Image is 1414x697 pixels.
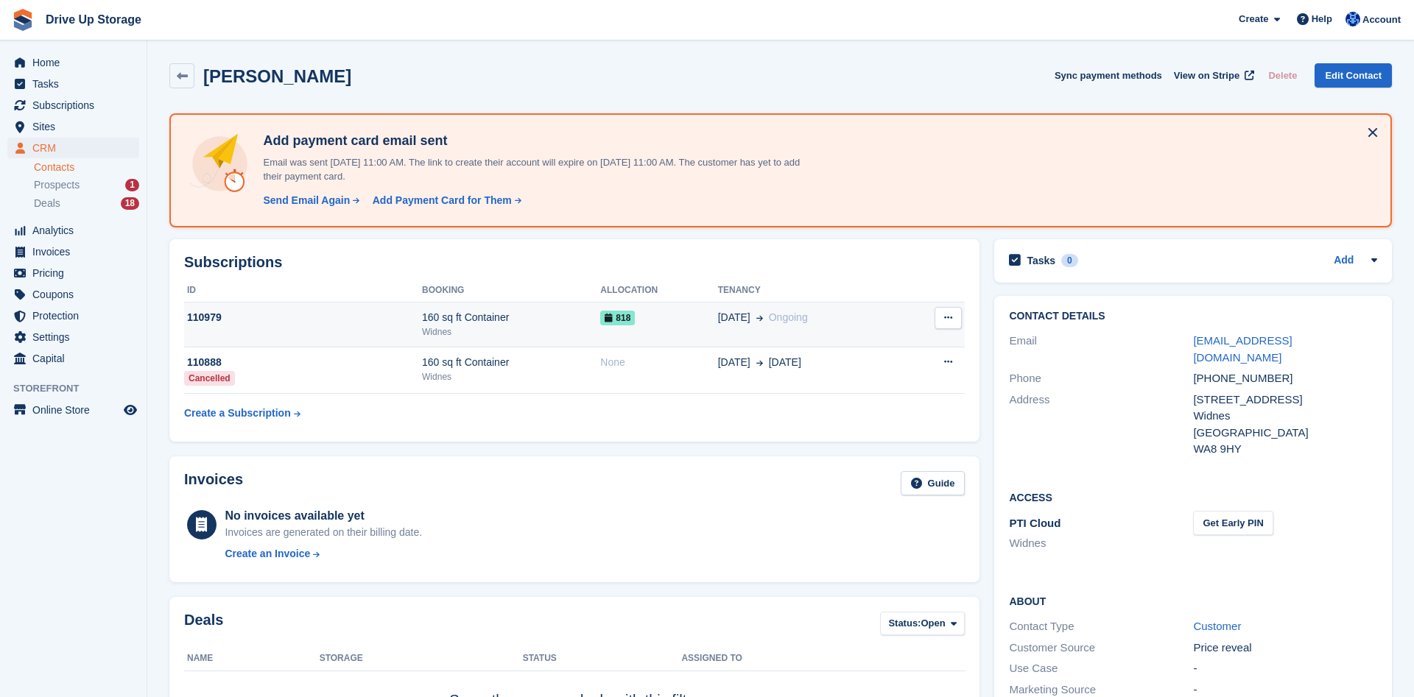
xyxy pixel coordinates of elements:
div: 0 [1061,254,1078,267]
div: Invoices are generated on their billing date. [225,525,422,540]
span: Open [921,616,945,631]
th: Assigned to [681,647,965,671]
a: Add Payment Card for Them [367,193,523,208]
div: 1 [125,179,139,191]
div: 160 sq ft Container [422,355,600,370]
div: Create a Subscription [184,406,291,421]
th: Storage [320,647,523,671]
th: Tenancy [718,279,902,302]
th: Allocation [600,279,717,302]
div: Widnes [1193,408,1377,425]
a: menu [7,220,139,241]
a: menu [7,263,139,283]
div: 110888 [184,355,422,370]
h2: Access [1009,489,1377,504]
div: 110979 [184,310,422,325]
a: Prospects 1 [34,177,139,193]
img: stora-icon-8386f47178a22dfd0bd8f6a31ec36ba5ce8667c1dd55bd0f319d3a0aa187defe.svg [12,9,34,31]
span: Tasks [32,74,121,94]
p: Email was sent [DATE] 11:00 AM. The link to create their account will expire on [DATE] 11:00 AM. ... [257,155,809,184]
a: Create a Subscription [184,400,300,427]
div: - [1193,660,1377,677]
span: PTI Cloud [1009,517,1060,529]
a: Drive Up Storage [40,7,147,32]
div: [PHONE_NUMBER] [1193,370,1377,387]
span: Online Store [32,400,121,420]
span: Home [32,52,121,73]
th: Booking [422,279,600,302]
button: Status: Open [880,612,965,636]
div: [GEOGRAPHIC_DATA] [1193,425,1377,442]
a: Preview store [122,401,139,419]
span: Help [1312,12,1332,26]
span: Capital [32,348,121,369]
div: Phone [1009,370,1193,387]
span: Account [1362,13,1401,27]
span: Pricing [32,263,121,283]
span: Storefront [13,381,147,396]
h2: About [1009,593,1377,608]
img: Widnes Team [1346,12,1360,26]
th: ID [184,279,422,302]
a: menu [7,116,139,137]
span: Protection [32,305,121,326]
span: 818 [600,311,635,325]
h2: Contact Details [1009,311,1377,322]
span: Subscriptions [32,95,121,116]
a: menu [7,327,139,347]
button: Sync payment methods [1055,63,1162,88]
a: Edit Contact [1315,63,1392,88]
span: Prospects [34,178,80,192]
div: Use Case [1009,660,1193,677]
div: Cancelled [184,371,235,386]
a: menu [7,400,139,420]
a: menu [7,52,139,73]
a: menu [7,284,139,305]
a: menu [7,95,139,116]
h2: Tasks [1027,254,1055,267]
div: Widnes [422,370,600,383]
div: 160 sq ft Container [422,310,600,325]
a: Customer [1193,620,1241,632]
h2: [PERSON_NAME] [203,66,351,86]
div: Address [1009,392,1193,458]
span: Ongoing [769,311,808,323]
div: [STREET_ADDRESS] [1193,392,1377,408]
span: Coupons [32,284,121,305]
div: None [600,355,717,370]
span: [DATE] [769,355,801,370]
h2: Deals [184,612,223,639]
a: Create an Invoice [225,546,422,562]
span: Deals [34,197,60,210]
a: [EMAIL_ADDRESS][DOMAIN_NAME] [1193,334,1292,364]
span: [DATE] [718,355,750,370]
span: Analytics [32,220,121,241]
li: Widnes [1009,535,1193,552]
img: add-payment-card-4dbda4983b697a7845d177d07a5d71e8a16f1ec00487972de202a45f1e8132f5.svg [189,132,251,195]
h2: Invoices [184,471,243,495]
a: menu [7,305,139,326]
span: CRM [32,138,121,158]
div: Create an Invoice [225,546,310,562]
div: Add Payment Card for Them [373,193,512,208]
div: No invoices available yet [225,507,422,525]
a: menu [7,241,139,262]
th: Name [184,647,320,671]
div: 18 [121,197,139,210]
a: Contacts [34,160,139,174]
a: Guide [901,471,965,495]
span: Settings [32,327,121,347]
div: Send Email Again [263,193,350,208]
h2: Subscriptions [184,254,965,271]
a: menu [7,74,139,94]
a: Add [1334,252,1354,269]
th: Status [523,647,682,671]
span: Status: [888,616,921,631]
h4: Add payment card email sent [257,132,809,149]
div: Customer Source [1009,640,1193,657]
div: WA8 9HY [1193,441,1377,458]
div: Email [1009,333,1193,366]
span: Sites [32,116,121,137]
div: Widnes [422,325,600,339]
span: View on Stripe [1174,68,1239,83]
